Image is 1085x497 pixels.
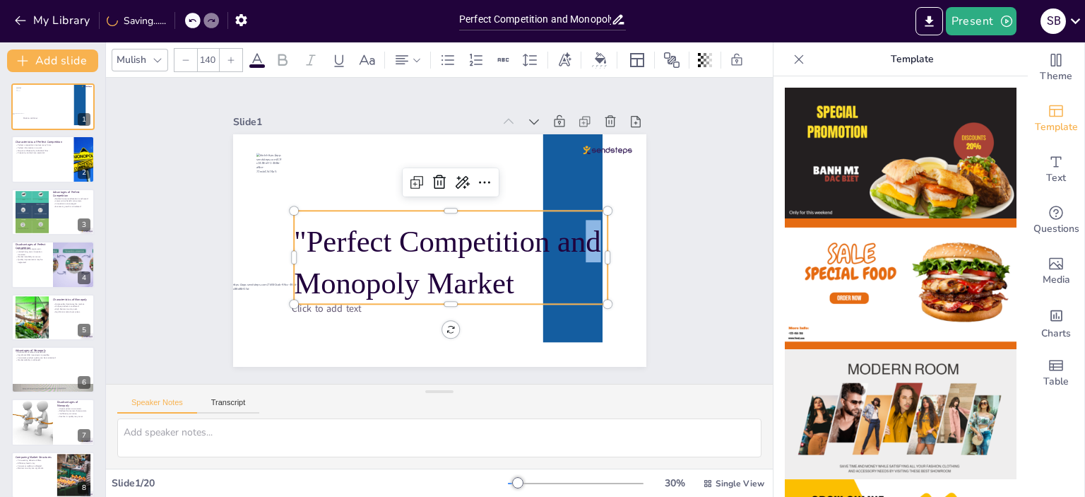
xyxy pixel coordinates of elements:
p: Economies of scale are beneficial. [16,351,90,354]
div: Add charts and graphs [1028,297,1084,348]
div: Add a table [1028,348,1084,399]
p: No price influence by individual firms. [16,149,70,152]
button: Present [946,7,1016,35]
button: Speaker Notes [117,398,197,414]
p: Price-setting behavior differs. [16,460,53,462]
span: Theme [1040,69,1072,84]
div: 1 [78,113,90,126]
div: 3 [11,189,95,235]
input: Insert title [459,9,611,30]
p: Free entry and exit are essential. [16,151,70,154]
p: Efficiency levels vary. [16,462,53,464]
p: Economic growth is stimulated. [53,205,90,208]
span: Table [1043,374,1069,390]
button: Export to PowerPoint [915,7,943,35]
button: Transcript [197,398,260,414]
p: Reduced consumer choice exists. [57,410,90,413]
div: S B [1040,8,1066,34]
p: Consumer welfare is affected. [16,464,53,467]
span: Click to add text [23,117,37,120]
span: Questions [1033,221,1079,237]
div: Background color [590,52,611,67]
p: Limited long-term innovation incentive. [16,251,49,256]
img: thumb-1.png [785,88,1016,218]
p: Quality improvements may be neglected. [16,259,49,264]
p: Lower prices benefit consumers. [53,200,90,203]
div: 5 [78,324,90,337]
p: Characteristics of Perfect Competition [16,139,70,144]
p: High barriers to entry exist. [53,308,90,310]
p: Characteristics of Monopoly [53,297,90,301]
p: Significant control over prices. [53,310,90,313]
div: Add text boxes [1028,144,1084,195]
span: Single View [716,478,764,489]
p: Consistent product quality can be maintained. [16,356,90,359]
p: Advantages of Monopoly [16,349,90,353]
p: Significant R&D investment is possible. [16,353,90,356]
div: Text effects [554,49,575,71]
div: Layout [626,49,648,71]
div: Get real-time input from your audience [1028,195,1084,246]
img: thumb-3.png [785,349,1016,480]
p: Decline in quality may occur. [57,416,90,419]
div: Change the overall theme [1028,42,1084,93]
p: Disadvantages of Monopoly [57,400,90,408]
div: Add images, graphics, shapes or video [1028,246,1084,297]
p: Market instability can occur. [16,256,49,259]
div: Saving...... [107,14,166,28]
div: 7 [11,399,95,445]
button: Add slide [7,49,98,72]
p: Innovation is encouraged. [53,202,90,205]
p: "Perfect Competition and Monopoly Market [287,205,607,322]
p: Minimal profit margins exist. [16,248,49,251]
div: Add ready made slides [1028,93,1084,144]
div: 2 [78,166,90,179]
div: Slide 1 [244,94,505,134]
div: 4 [78,271,90,284]
img: thumb-2.png [785,218,1016,349]
span: Click to add text [283,286,355,306]
p: Perfect competition involves many firms. [16,144,70,146]
span: Text [1046,170,1066,186]
div: Slide 1 / 20 [112,476,508,490]
button: S B [1040,7,1066,35]
p: Optimal resource allocation is achieved. [53,197,90,200]
span: Media [1043,272,1070,288]
div: 30 % [658,476,692,490]
p: Barriers to entry are significant. [16,467,53,470]
p: Disadvantages of Perfect Competition [16,242,49,250]
p: Advantages of Perfect Competition [53,190,90,198]
span: Charts [1041,326,1071,341]
p: Perfect information is crucial. [16,146,70,149]
div: 8 [78,481,90,494]
span: Template [1035,119,1078,135]
p: Higher prices are common. [57,408,90,411]
button: My Library [11,9,96,32]
div: 4 [11,241,95,288]
p: Comparing Market Structures [16,455,53,459]
div: Mulish [114,50,149,69]
div: 6 [78,376,90,389]
div: 6 [11,346,95,393]
div: 2 [11,136,95,182]
span: Position [663,52,680,69]
div: 7 [78,429,90,442]
p: Template [810,42,1014,76]
p: Single seller dominates the market. [53,303,90,305]
div: 5 [11,294,95,341]
p: Market stability is achieved. [16,359,90,362]
p: Unique products are offered. [53,305,90,308]
div: 1 [11,83,95,130]
div: 3 [78,218,90,231]
p: Inefficiency can arise. [57,413,90,416]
